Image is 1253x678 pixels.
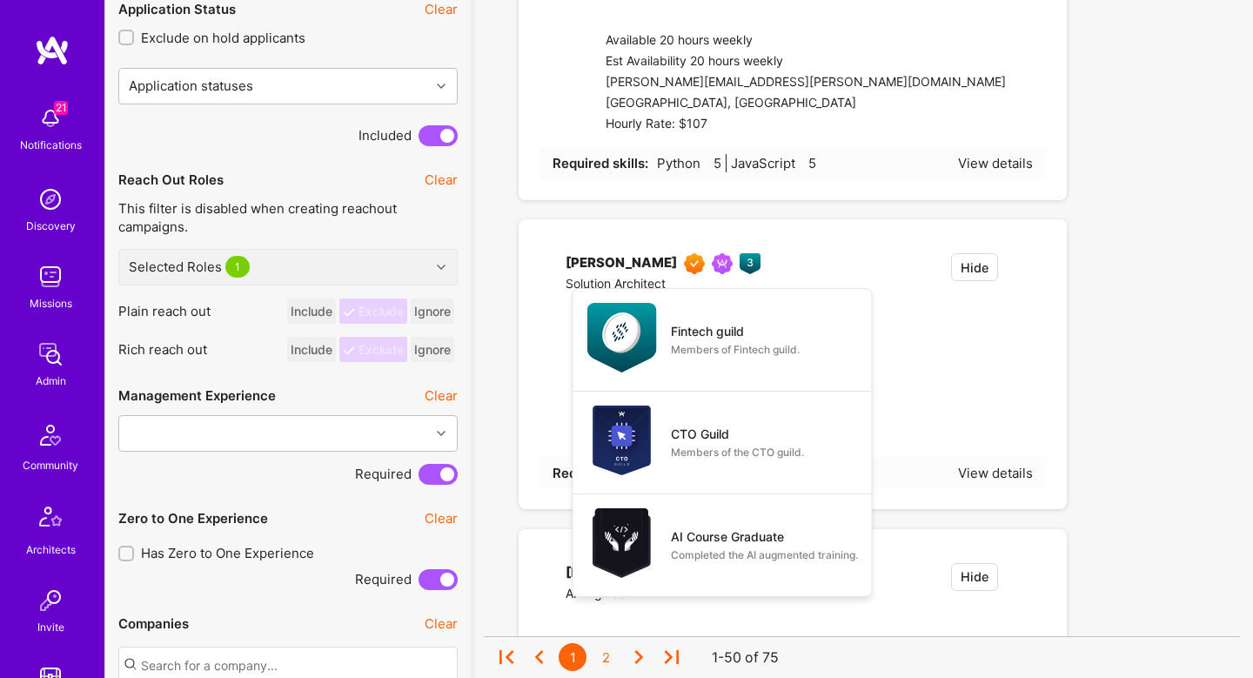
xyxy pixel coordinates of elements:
[37,618,64,636] div: Invite
[958,154,1033,172] div: View details
[606,30,1006,51] div: Available 20 hours weekly
[54,101,68,115] span: 21
[118,337,458,362] p: Rich reach out
[33,583,68,618] img: Invite
[355,570,412,588] span: Required
[33,101,68,136] img: bell
[425,171,458,189] button: Clear
[437,82,446,91] i: icon Chevron
[795,158,808,171] i: icon Star
[1020,253,1033,266] i: icon EmptyStar
[33,259,68,294] img: teamwork
[339,299,407,324] button: Exclude
[343,345,355,357] i: icon CheckWhite
[684,253,705,274] img: Exceptional A.Teamer
[343,306,355,319] i: icon CheckWhite
[339,337,407,362] button: Exclude
[437,429,446,438] i: icon Chevron
[653,154,721,172] span: Python 5
[587,303,657,373] img: Fintech guild
[35,35,70,66] img: logo
[30,499,71,540] img: Architects
[553,465,648,481] strong: Required skills:
[566,274,761,295] div: Solution Architect
[20,136,82,154] div: Notifications
[566,584,712,605] div: AI Engineer
[606,114,1006,135] div: Hourly Rate: $107
[30,414,71,456] img: Community
[118,386,276,405] div: Management Experience
[700,158,714,171] i: icon Star
[712,253,733,274] img: Been on Mission
[358,126,412,144] span: Included
[355,465,412,483] span: Required
[118,199,458,236] p: This filter is disabled when creating reachout campaigns.
[566,299,579,312] i: icon linkedIn
[118,509,268,527] div: Zero to One Experience
[606,93,1006,114] div: [GEOGRAPHIC_DATA], [GEOGRAPHIC_DATA]
[118,614,189,633] div: Companies
[671,322,744,340] div: Fintech guild
[606,72,1006,93] div: [PERSON_NAME][EMAIL_ADDRESS][PERSON_NAME][DOMAIN_NAME]
[671,527,784,546] div: AI Course Graduate
[411,299,454,324] button: Ignore
[587,406,657,475] img: CTO Guild
[671,425,729,443] div: CTO Guild
[587,508,657,578] img: AI Course Graduate
[141,29,305,47] span: Exclude on hold applicants
[671,546,858,564] div: Completed the AI augmented training.
[118,299,458,324] p: Plain reach out
[411,337,454,362] button: Ignore
[36,372,66,390] div: Admin
[33,337,68,372] img: admin teamwork
[726,154,816,172] span: JavaScript 5
[30,294,72,312] div: Missions
[118,171,224,189] div: Reach Out Roles
[425,509,458,527] button: Clear
[26,540,76,559] div: Architects
[592,643,620,671] div: 2
[425,386,458,405] button: Clear
[287,337,336,362] button: Include
[33,182,68,217] img: discovery
[951,563,998,591] button: Hide
[566,608,579,621] i: icon linkedIn
[671,443,804,461] div: Members of the CTO guild.
[26,217,76,235] div: Discovery
[606,51,1006,72] div: Est Availability 20 hours weekly
[23,456,78,474] div: Community
[287,299,336,324] button: Include
[141,544,314,562] span: Has Zero to One Experience
[958,464,1033,482] div: View details
[425,614,458,633] button: Clear
[559,643,586,671] div: 1
[566,563,677,584] div: [PERSON_NAME]
[553,155,648,171] strong: Required skills:
[951,253,998,281] button: Hide
[566,253,677,274] div: [PERSON_NAME]
[1020,563,1033,576] i: icon EmptyStar
[671,340,800,359] div: Members of Fintech guild.
[124,73,258,98] div: Application statuses
[712,648,779,667] div: 1-50 of 75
